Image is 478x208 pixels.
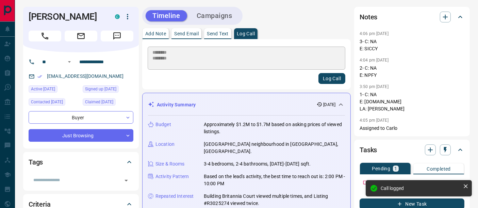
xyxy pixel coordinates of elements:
[174,31,199,36] p: Send Email
[65,31,97,41] span: Email
[29,11,105,22] h1: [PERSON_NAME]
[204,193,345,207] p: Building Britannia Court viewed multiple times, and Listing #R3025274 viewed twice.
[83,85,133,95] div: Mon Sep 08 2025
[360,118,389,123] p: 4:05 pm [DATE]
[360,12,377,22] h2: Notes
[31,99,63,105] span: Contacted [DATE]
[204,160,311,168] p: 3-4 bedrooms, 2-4 bathrooms, [DATE]-[DATE] sqft.
[115,14,120,19] div: condos.ca
[31,86,55,92] span: Active [DATE]
[372,166,391,171] p: Pending
[360,125,464,132] p: Assigned to Carlo
[381,186,460,191] div: Call logged
[155,141,175,148] p: Location
[204,121,345,135] p: Approximately $1.2M to $1.7M based on asking prices of viewed listings.
[47,73,124,79] a: [EMAIL_ADDRESS][DOMAIN_NAME]
[237,31,255,36] p: Log Call
[65,58,73,66] button: Open
[360,31,389,36] p: 4:06 pm [DATE]
[204,141,345,155] p: [GEOGRAPHIC_DATA] neighbourhood in [GEOGRAPHIC_DATA], [GEOGRAPHIC_DATA].
[360,144,377,155] h2: Tasks
[148,99,345,111] div: Activity Summary[DATE]
[155,121,171,128] p: Budget
[360,38,464,52] p: 3- C: NA E: SICCY
[29,157,43,168] h2: Tags
[37,74,42,79] svg: Email Verified
[29,129,133,142] div: Just Browsing
[204,173,345,187] p: Based on the lead's activity, the best time to reach out is: 2:00 PM - 10:00 PM
[318,73,345,84] button: Log Call
[85,99,113,105] span: Claimed [DATE]
[155,160,185,168] p: Size & Rooms
[29,111,133,124] div: Buyer
[207,31,229,36] p: Send Text
[29,85,79,95] div: Fri Sep 12 2025
[190,10,239,21] button: Campaigns
[121,176,131,185] button: Open
[360,142,464,158] div: Tasks
[83,98,133,108] div: Mon Sep 08 2025
[360,65,464,79] p: 2- C: NA E: NPFY
[360,91,464,112] p: 1- C: NA E: [DOMAIN_NAME] LA: [PERSON_NAME]
[146,10,187,21] button: Timeline
[360,9,464,25] div: Notes
[29,98,79,108] div: Sat Sep 13 2025
[29,154,133,170] div: Tags
[101,31,133,41] span: Message
[155,193,194,200] p: Repeated Interest
[324,102,336,108] p: [DATE]
[85,86,116,92] span: Signed up [DATE]
[360,58,389,63] p: 4:04 pm [DATE]
[157,101,196,108] p: Activity Summary
[427,167,451,171] p: Completed
[145,31,166,36] p: Add Note
[155,173,189,180] p: Activity Pattern
[29,31,61,41] span: Call
[360,84,389,89] p: 3:50 pm [DATE]
[394,166,397,171] p: 1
